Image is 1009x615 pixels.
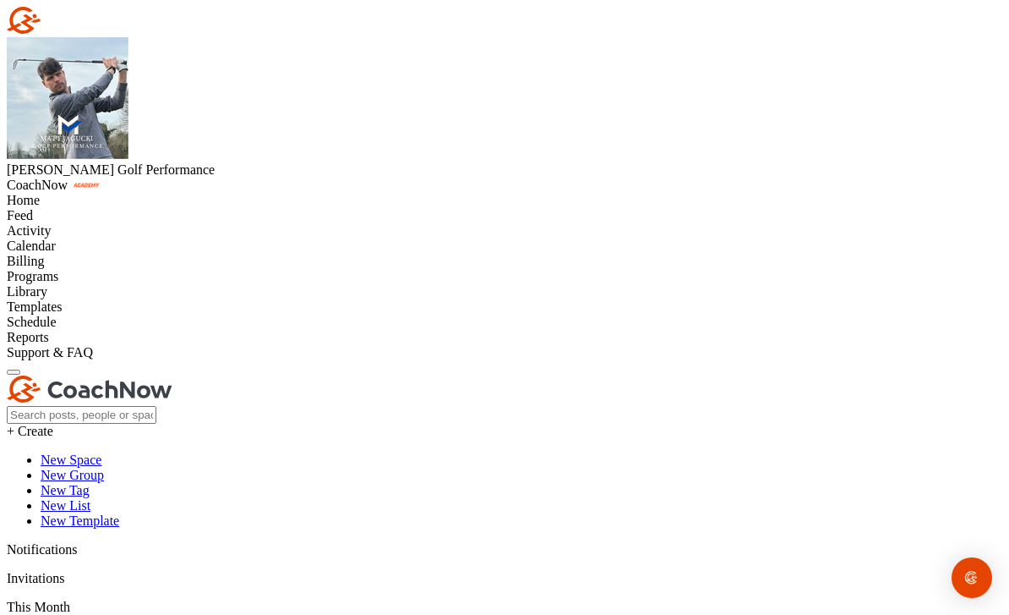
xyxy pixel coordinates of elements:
[7,254,1002,269] div: Billing
[7,424,1002,439] div: + Create
[7,330,1002,345] div: Reports
[7,208,1002,223] div: Feed
[41,483,90,497] a: New Tag
[7,600,70,614] label: This Month
[7,571,1002,586] p: Invitations
[7,269,1002,284] div: Programs
[7,376,172,403] img: CoachNow
[41,513,119,528] a: New Template
[7,7,172,34] img: CoachNow
[41,498,90,513] a: New List
[7,193,1002,208] div: Home
[7,542,1002,557] p: Notifications
[7,315,1002,330] div: Schedule
[7,406,156,424] input: Search posts, people or spaces...
[7,299,1002,315] div: Templates
[71,181,101,189] img: CoachNow acadmey
[7,223,1002,239] div: Activity
[7,178,1002,193] div: CoachNow
[952,557,992,598] div: Open Intercom Messenger
[41,468,104,482] a: New Group
[7,284,1002,299] div: Library
[7,162,1002,178] div: [PERSON_NAME] Golf Performance
[7,239,1002,254] div: Calendar
[7,37,128,159] img: square_0873d4d2f4113d046cf497d4cfcba783.jpg
[41,453,101,467] a: New Space
[7,345,1002,360] div: Support & FAQ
